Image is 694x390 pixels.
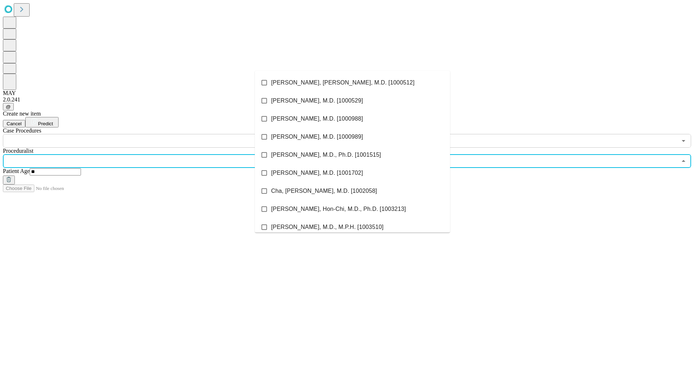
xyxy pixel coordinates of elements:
[25,117,59,127] button: Predict
[6,104,11,109] span: @
[271,151,381,159] span: [PERSON_NAME], M.D., Ph.D. [1001515]
[271,78,415,87] span: [PERSON_NAME], [PERSON_NAME], M.D. [1000512]
[3,127,41,134] span: Scheduled Procedure
[271,96,363,105] span: [PERSON_NAME], M.D. [1000529]
[271,223,384,231] span: [PERSON_NAME], M.D., M.P.H. [1003510]
[271,169,363,177] span: [PERSON_NAME], M.D. [1001702]
[271,114,363,123] span: [PERSON_NAME], M.D. [1000988]
[38,121,53,126] span: Predict
[3,110,41,117] span: Create new item
[678,156,689,166] button: Close
[678,136,689,146] button: Open
[7,121,22,126] span: Cancel
[3,90,691,96] div: MAY
[3,96,691,103] div: 2.0.241
[271,205,406,213] span: [PERSON_NAME], Hon-Chi, M.D., Ph.D. [1003213]
[3,120,25,127] button: Cancel
[3,148,33,154] span: Proceduralist
[271,133,363,141] span: [PERSON_NAME], M.D. [1000989]
[271,187,377,195] span: Cha, [PERSON_NAME], M.D. [1002058]
[3,168,30,174] span: Patient Age
[3,103,14,110] button: @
